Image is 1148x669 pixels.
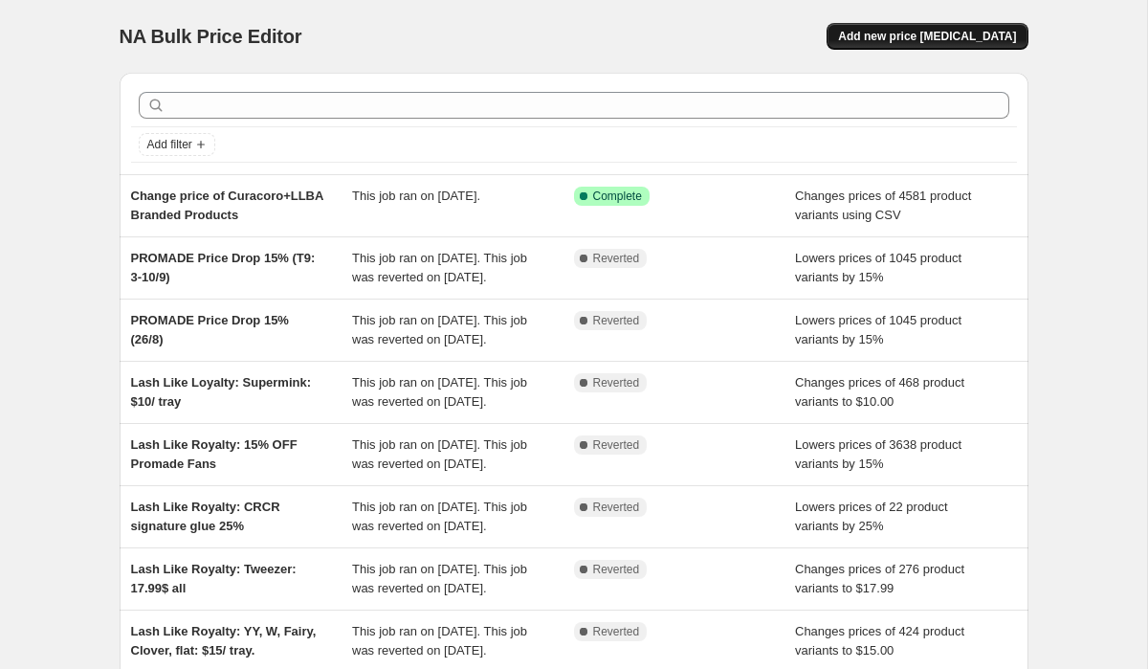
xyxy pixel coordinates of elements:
[795,189,971,222] span: Changes prices of 4581 product variants using CSV
[593,251,640,266] span: Reverted
[593,313,640,328] span: Reverted
[131,562,297,595] span: Lash Like Royalty: Tweezer: 17.99$ all
[352,562,527,595] span: This job ran on [DATE]. This job was reverted on [DATE].
[795,624,964,658] span: Changes prices of 424 product variants to $15.00
[352,251,527,284] span: This job ran on [DATE]. This job was reverted on [DATE].
[795,251,961,284] span: Lowers prices of 1045 product variants by 15%
[352,313,527,346] span: This job ran on [DATE]. This job was reverted on [DATE].
[593,189,642,204] span: Complete
[352,624,527,658] span: This job ran on [DATE]. This job was reverted on [DATE].
[827,23,1027,50] button: Add new price [MEDICAL_DATA]
[131,500,280,533] span: Lash Like Royalty: CRCR signature glue 25%
[593,437,640,453] span: Reverted
[139,133,215,156] button: Add filter
[795,500,948,533] span: Lowers prices of 22 product variants by 25%
[795,313,961,346] span: Lowers prices of 1045 product variants by 15%
[131,437,298,471] span: Lash Like Royalty: 15% OFF Promade Fans
[795,562,964,595] span: Changes prices of 276 product variants to $17.99
[352,437,527,471] span: This job ran on [DATE]. This job was reverted on [DATE].
[795,437,961,471] span: Lowers prices of 3638 product variants by 15%
[352,500,527,533] span: This job ran on [DATE]. This job was reverted on [DATE].
[593,375,640,390] span: Reverted
[795,375,964,409] span: Changes prices of 468 product variants to $10.00
[147,137,192,152] span: Add filter
[593,624,640,639] span: Reverted
[838,29,1016,44] span: Add new price [MEDICAL_DATA]
[131,251,316,284] span: PROMADE Price Drop 15% (T9: 3-10/9)
[131,313,289,346] span: PROMADE Price Drop 15% (26/8)
[131,189,323,222] span: Change price of Curacoro+LLBA Branded Products
[131,624,317,658] span: Lash Like Royalty: YY, W, Fairy, Clover, flat: $15/ tray.
[131,375,312,409] span: Lash Like Loyalty: Supermink: $10/ tray
[593,500,640,515] span: Reverted
[352,375,527,409] span: This job ran on [DATE]. This job was reverted on [DATE].
[352,189,480,203] span: This job ran on [DATE].
[593,562,640,577] span: Reverted
[120,26,302,47] span: NA Bulk Price Editor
